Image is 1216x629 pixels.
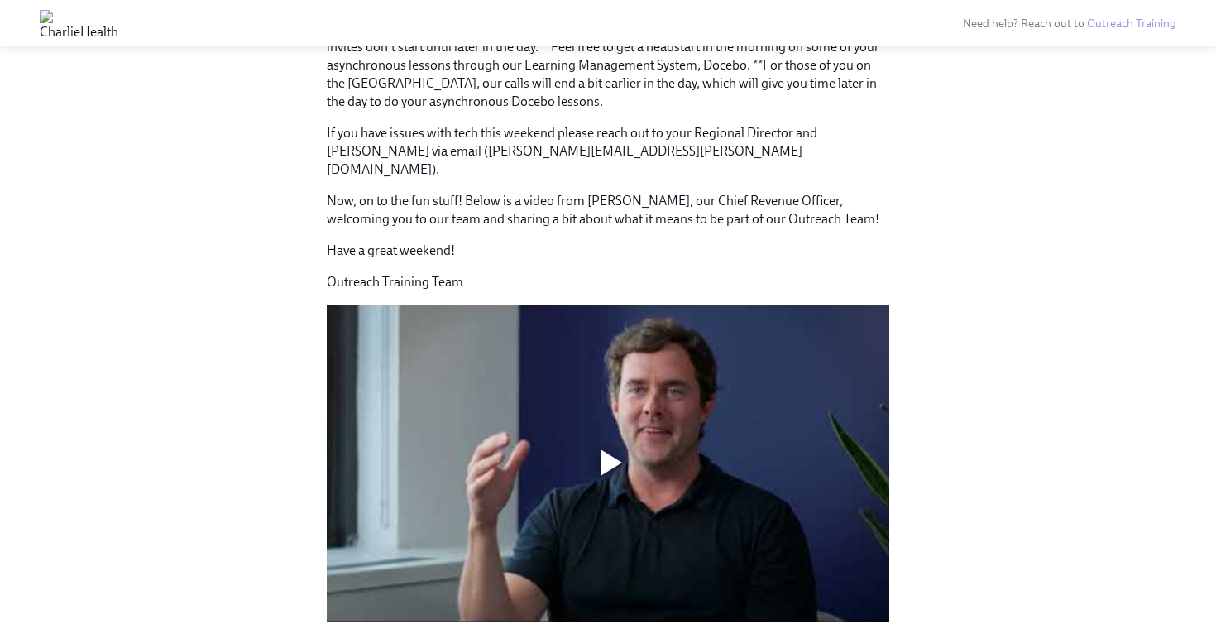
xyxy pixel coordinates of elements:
p: Now, on to the fun stuff! Below is a video from [PERSON_NAME], our Chief Revenue Officer, welcomi... [327,192,889,228]
span: Need help? Reach out to [963,17,1176,31]
p: Have a great weekend! [327,242,889,260]
p: If you have issues with tech this weekend please reach out to your Regional Director and [PERSON_... [327,124,889,179]
p: Outreach Training Team [327,273,889,291]
p: Since we are accommodating many time zones, some of you may notice that your [DATE] calendar invi... [327,20,889,111]
img: CharlieHealth [40,10,118,36]
a: Outreach Training [1087,17,1176,31]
